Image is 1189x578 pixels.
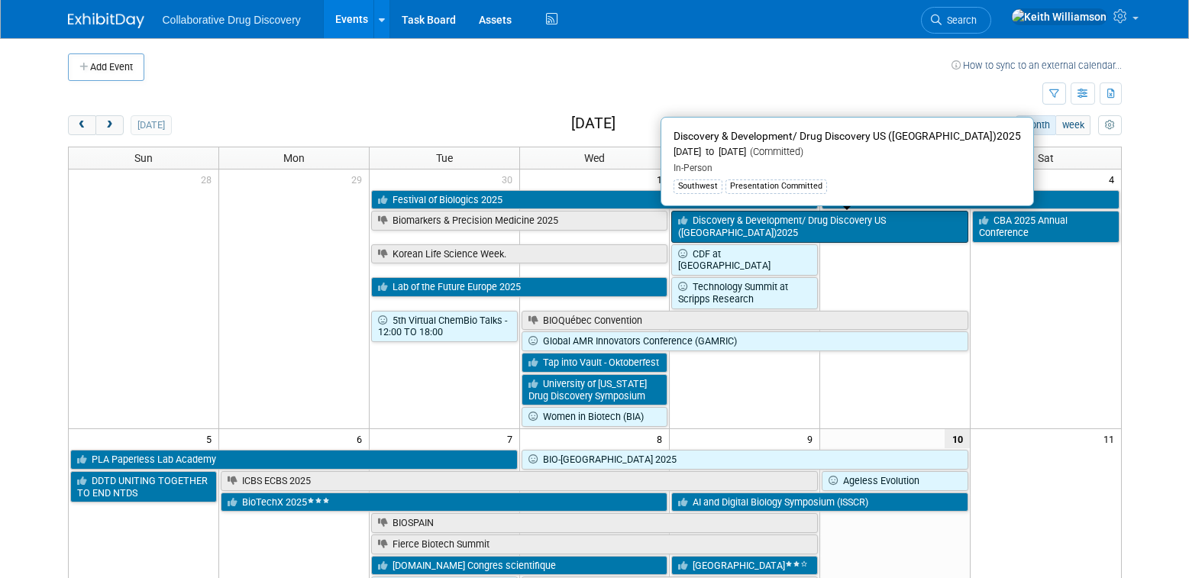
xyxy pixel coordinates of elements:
a: Fierce Biotech Summit [371,534,819,554]
a: AI and Digital Biology Symposium (ISSCR) [671,492,968,512]
img: ExhibitDay [68,13,144,28]
a: Tap into Vault - Oktoberfest [522,353,668,373]
span: Discovery & Development/ Drug Discovery US ([GEOGRAPHIC_DATA])2025 [674,130,1021,142]
a: How to sync to an external calendar... [952,60,1122,71]
span: Sat [1038,152,1054,164]
span: 29 [350,170,369,189]
a: [GEOGRAPHIC_DATA] [671,556,818,576]
span: 8 [655,429,669,448]
button: next [95,115,124,135]
a: University of [US_STATE] Drug Discovery Symposium [522,374,668,405]
a: CBA 2025 Annual Conference [972,211,1119,242]
button: [DATE] [131,115,171,135]
div: [DATE] to [DATE] [674,146,1021,159]
a: Biomarkers & Precision Medicine 2025 [371,211,668,231]
span: 30 [500,170,519,189]
a: Lab of the Future Europe 2025 [371,277,668,297]
a: Korean Life Science Week. [371,244,668,264]
span: 7 [506,429,519,448]
button: month [1016,115,1056,135]
button: myCustomButton [1098,115,1121,135]
h2: [DATE] [571,115,616,132]
div: Southwest [674,179,722,193]
a: ICBS ECBS 2025 [221,471,818,491]
span: 5 [205,429,218,448]
button: Add Event [68,53,144,81]
span: Mon [283,152,305,164]
button: prev [68,115,96,135]
span: 28 [199,170,218,189]
a: 5th Virtual ChemBio Talks - 12:00 TO 18:00 [371,311,518,342]
a: Search [921,7,991,34]
a: BIOQuébec Convention [522,311,969,331]
a: Ageless Evolution [822,471,968,491]
span: Wed [584,152,605,164]
a: BioTechX 2025 [221,492,668,512]
span: 4 [1107,170,1121,189]
a: Discovery & Development/ Drug Discovery US ([GEOGRAPHIC_DATA])2025 [671,211,968,242]
a: Global AMR Innovators Conference (GAMRIC) [522,331,969,351]
a: [DOMAIN_NAME] Congres scientifique [371,556,668,576]
button: week [1055,115,1090,135]
span: Sun [134,152,153,164]
span: In-Person [674,163,712,173]
span: Tue [436,152,453,164]
a: CDF at [GEOGRAPHIC_DATA] [671,244,818,276]
span: 9 [806,429,819,448]
span: 6 [355,429,369,448]
a: Women in Biotech (BIA) [522,407,668,427]
a: Technology Summit at Scripps Research [671,277,818,308]
span: Search [942,15,977,26]
span: 11 [1102,429,1121,448]
span: Collaborative Drug Discovery [163,14,301,26]
a: DDTD UNITING TOGETHER TO END NTDS [70,471,217,502]
span: 1 [655,170,669,189]
i: Personalize Calendar [1105,121,1115,131]
div: Presentation Committed [725,179,827,193]
a: Festival of Biologics 2025 [371,190,819,210]
a: BIO‑[GEOGRAPHIC_DATA] 2025 [522,450,969,470]
a: BIOSPAIN [371,513,819,533]
span: (Committed) [746,146,803,157]
span: 10 [945,429,970,448]
a: PLA Paperless Lab Academy [70,450,518,470]
img: Keith Williamson [1011,8,1107,25]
